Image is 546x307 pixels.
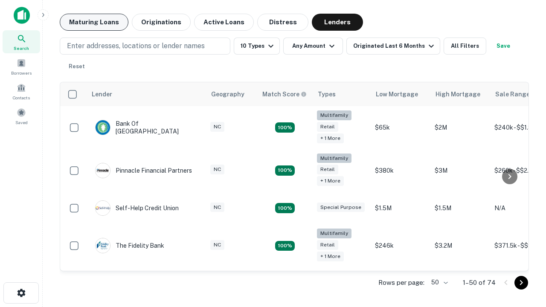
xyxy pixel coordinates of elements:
[210,240,224,250] div: NC
[3,104,40,127] a: Saved
[378,278,424,288] p: Rows per page:
[317,203,365,212] div: Special Purpose
[371,224,430,267] td: $246k
[376,89,418,99] div: Low Mortgage
[95,163,192,178] div: Pinnacle Financial Partners
[13,94,30,101] span: Contacts
[428,276,449,289] div: 50
[317,229,351,238] div: Multifamily
[317,165,338,174] div: Retail
[430,192,490,224] td: $1.5M
[444,38,486,55] button: All Filters
[430,224,490,267] td: $3.2M
[463,278,496,288] p: 1–50 of 74
[275,203,295,213] div: Matching Properties: 11, hasApolloMatch: undefined
[318,89,336,99] div: Types
[14,7,30,24] img: capitalize-icon.png
[96,238,110,253] img: picture
[371,106,430,149] td: $65k
[96,163,110,178] img: picture
[346,38,440,55] button: Originated Last 6 Months
[96,201,110,215] img: picture
[275,165,295,176] div: Matching Properties: 17, hasApolloMatch: undefined
[3,55,40,78] a: Borrowers
[262,90,307,99] div: Capitalize uses an advanced AI algorithm to match your search with the best lender. The match sco...
[371,192,430,224] td: $1.5M
[317,122,338,132] div: Retail
[262,90,305,99] h6: Match Score
[211,89,244,99] div: Geography
[257,14,308,31] button: Distress
[95,200,179,216] div: Self-help Credit Union
[210,165,224,174] div: NC
[87,82,206,106] th: Lender
[317,110,351,120] div: Multifamily
[234,38,280,55] button: 10 Types
[317,153,351,163] div: Multifamily
[96,120,110,135] img: picture
[3,30,40,53] a: Search
[503,239,546,280] iframe: Chat Widget
[353,41,436,51] div: Originated Last 6 Months
[92,89,112,99] div: Lender
[283,38,343,55] button: Any Amount
[63,58,90,75] button: Reset
[430,149,490,192] td: $3M
[132,14,191,31] button: Originations
[313,82,371,106] th: Types
[257,82,313,106] th: Capitalize uses an advanced AI algorithm to match your search with the best lender. The match sco...
[95,120,197,135] div: Bank Of [GEOGRAPHIC_DATA]
[67,41,205,51] p: Enter addresses, locations or lender names
[436,89,480,99] div: High Mortgage
[3,80,40,103] a: Contacts
[15,119,28,126] span: Saved
[60,14,128,31] button: Maturing Loans
[495,89,530,99] div: Sale Range
[317,176,344,186] div: + 1 more
[60,38,230,55] button: Enter addresses, locations or lender names
[514,276,528,290] button: Go to next page
[317,240,338,250] div: Retail
[317,252,344,261] div: + 1 more
[206,82,257,106] th: Geography
[275,241,295,251] div: Matching Properties: 10, hasApolloMatch: undefined
[275,122,295,133] div: Matching Properties: 17, hasApolloMatch: undefined
[210,122,224,132] div: NC
[194,14,254,31] button: Active Loans
[430,106,490,149] td: $2M
[11,70,32,76] span: Borrowers
[95,238,164,253] div: The Fidelity Bank
[371,82,430,106] th: Low Mortgage
[317,133,344,143] div: + 1 more
[210,203,224,212] div: NC
[490,38,517,55] button: Save your search to get updates of matches that match your search criteria.
[312,14,363,31] button: Lenders
[14,45,29,52] span: Search
[430,82,490,106] th: High Mortgage
[371,149,430,192] td: $380k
